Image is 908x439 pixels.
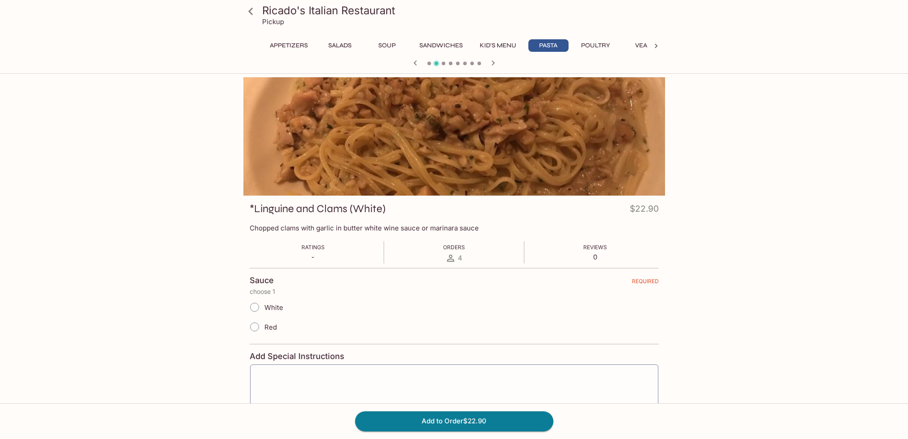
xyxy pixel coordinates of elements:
span: REQUIRED [632,278,659,288]
span: Orders [443,244,465,251]
button: Pasta [528,39,569,52]
button: Appetizers [265,39,313,52]
span: Ratings [301,244,325,251]
p: choose 1 [250,288,659,295]
button: Veal [623,39,663,52]
h4: Sauce [250,276,274,285]
span: Red [264,323,277,331]
h3: Ricado's Italian Restaurant [262,4,661,17]
h3: *Linguine and Clams (White) [250,202,385,216]
p: Pickup [262,17,284,26]
span: Reviews [583,244,607,251]
span: 4 [458,254,462,262]
p: - [301,253,325,261]
button: Add to Order$22.90 [355,411,553,431]
div: *Linguine and Clams (White) [243,77,665,196]
h4: $22.90 [630,202,659,219]
p: 0 [583,253,607,261]
p: Chopped clams with garlic in butter white wine sauce or marinara sauce [250,224,659,232]
button: Salads [320,39,360,52]
h4: Add Special Instructions [250,351,659,361]
button: Sandwiches [414,39,468,52]
button: Poultry [576,39,616,52]
button: Soup [367,39,407,52]
button: Kid's Menu [475,39,521,52]
span: White [264,303,283,312]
